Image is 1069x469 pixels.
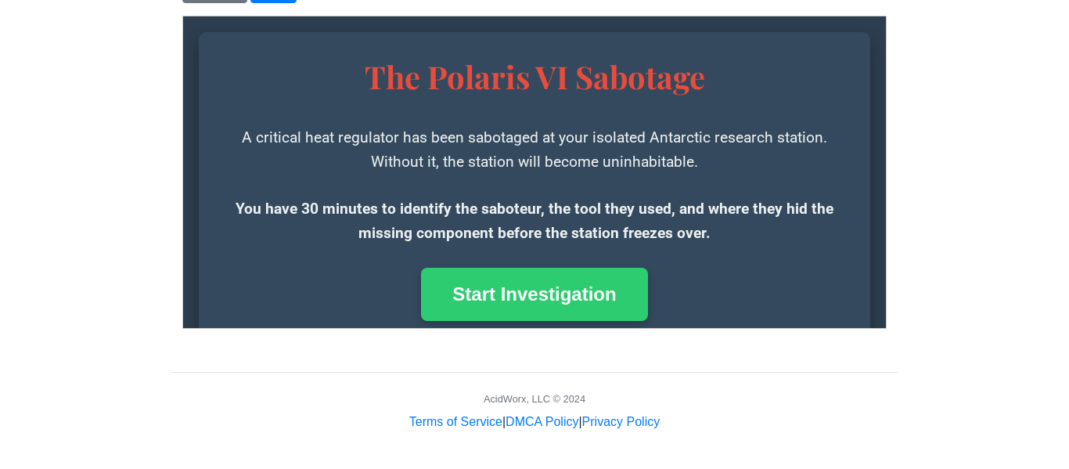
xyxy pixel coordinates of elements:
[582,415,660,428] a: Privacy Policy
[39,39,664,88] h1: The Polaris VI Sabotage
[238,251,464,305] button: Start Investigation
[39,110,664,157] p: A critical heat regulator has been sabotaged at your isolated Antarctic research station. Without...
[52,183,650,225] strong: You have 30 minutes to identify the saboteur, the tool they used, and where they hid the missing ...
[409,415,502,428] a: Terms of Service
[409,413,660,431] div: | |
[484,391,585,406] div: AcidWorx, LLC © 2024
[506,415,578,428] a: DMCA Policy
